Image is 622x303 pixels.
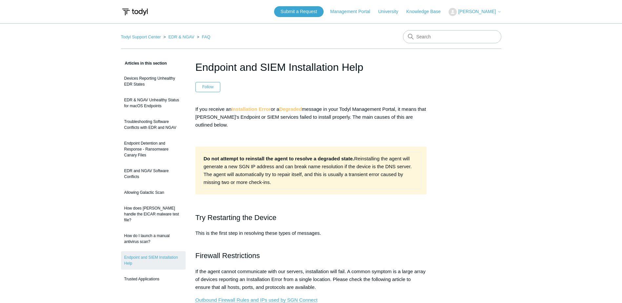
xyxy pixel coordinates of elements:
[378,8,405,15] a: University
[121,94,186,112] a: EDR & NGAV Unhealthy Status for macOS Endpoints
[121,34,161,39] a: Todyl Support Center
[195,82,221,92] button: Follow Article
[121,137,186,161] a: Endpoint Detention and Response - Ransomware Canary Files
[201,152,421,189] td: Reinstalling the agent will generate a new SGN IP address and can break name resolution if the de...
[121,251,186,270] a: Endpoint and SIEM Installation Help
[121,61,167,66] span: Articles in this section
[121,6,149,18] img: Todyl Support Center Help Center home page
[406,8,447,15] a: Knowledge Base
[121,115,186,134] a: Troubleshooting Software Conflicts with EDR and NGAV
[195,297,318,303] a: Outbound Firewall Rules and IPs used by SGN Connect
[121,34,162,39] li: Todyl Support Center
[330,8,377,15] a: Management Portal
[231,106,271,112] strong: Installation Error
[195,268,427,291] p: If the agent cannot communicate with our servers, installation will fail. A common symptom is a l...
[195,105,427,129] p: If you receive an or a message in your Todyl Management Portal, it means that [PERSON_NAME]'s End...
[121,230,186,248] a: How do I launch a manual antivirus scan?
[195,250,427,261] h2: Firewall Restrictions
[162,34,195,39] li: EDR & NGAV
[403,30,501,43] input: Search
[458,9,496,14] span: [PERSON_NAME]
[121,72,186,91] a: Devices Reporting Unhealthy EDR States
[195,212,427,223] h2: Try Restarting the Device
[121,165,186,183] a: EDR and NGAV Software Conflicts
[121,186,186,199] a: Allowing Galactic Scan
[195,229,427,245] p: This is the first step in resolving these types of messages.
[202,34,211,39] a: FAQ
[204,156,354,161] strong: Do not attempt to reinstall the agent to resolve a degraded state.
[195,59,427,75] h1: Endpoint and SIEM Installation Help
[121,202,186,226] a: How does [PERSON_NAME] handle the EICAR malware test file?
[274,6,324,17] a: Submit a Request
[449,8,501,16] button: [PERSON_NAME]
[168,34,194,39] a: EDR & NGAV
[195,34,210,39] li: FAQ
[279,106,302,112] strong: Degraded
[121,273,186,285] a: Trusted Applications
